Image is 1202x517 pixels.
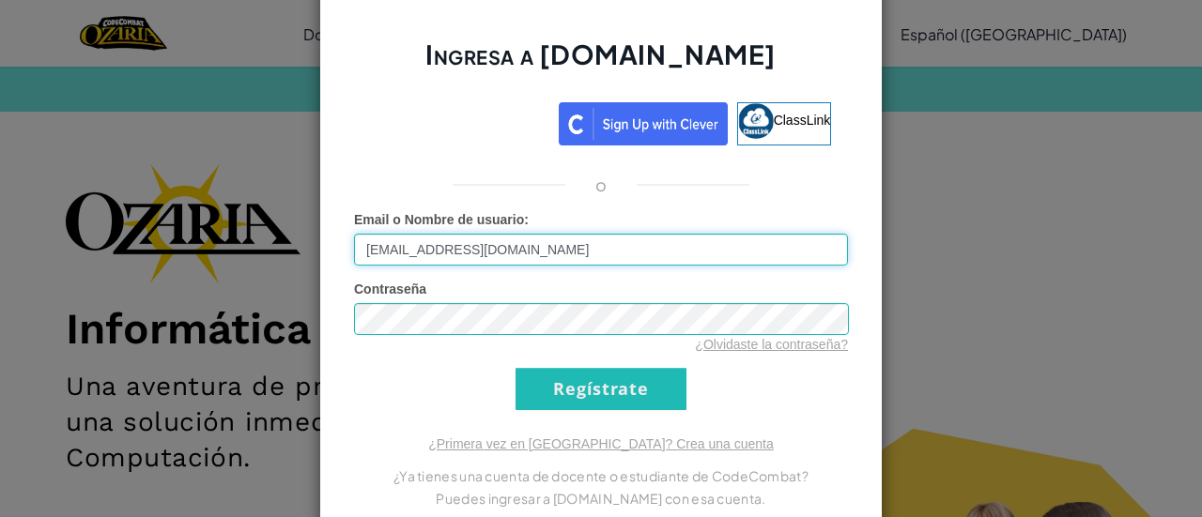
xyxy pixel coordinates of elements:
[695,337,848,352] a: ¿Olvidaste la contraseña?
[516,368,686,410] input: Regístrate
[354,281,426,297] span: Contraseña
[559,102,728,145] img: clever_sso_button@2x.png
[354,210,529,229] label: :
[362,100,559,142] iframe: Botón de Acceder con Google
[354,487,848,509] p: Puedes ingresar a [DOMAIN_NAME] con esa cuenta.
[738,103,774,139] img: classlink-logo-small.png
[354,464,848,487] p: ¿Ya tienes una cuenta de docente o estudiante de CodeCombat?
[354,212,524,227] span: Email o Nombre de usuario
[354,37,848,91] h2: Ingresa a [DOMAIN_NAME]
[774,112,831,127] span: ClassLink
[595,174,607,196] p: o
[428,436,774,451] a: ¿Primera vez en [GEOGRAPHIC_DATA]? Crea una cuenta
